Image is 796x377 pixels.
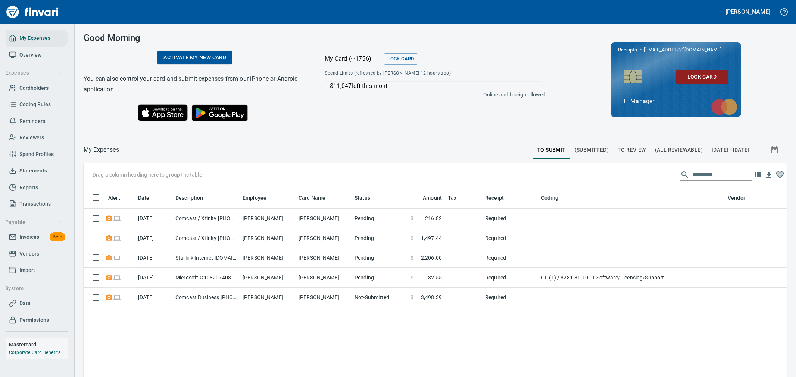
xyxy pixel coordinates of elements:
td: [PERSON_NAME] [240,209,296,228]
span: Spend Limits (refreshed by [PERSON_NAME] 12 hours ago) [325,70,497,77]
span: $ [411,254,413,262]
span: (All Reviewable) [655,145,703,155]
td: Required [482,248,538,268]
td: [PERSON_NAME] [296,268,352,288]
a: Statements [6,162,68,179]
a: Coding Rules [6,96,68,113]
td: Comcast / Xfinity [PHONE_NUMBER] OR [172,209,240,228]
span: Transactions [19,199,51,209]
img: Finvari [4,3,60,21]
p: $11,047 left this month [330,82,542,91]
span: Employee [243,193,266,202]
button: Expenses [2,66,65,80]
span: (Submitted) [575,145,609,155]
span: Reports [19,183,38,192]
p: Online and foreign allowed [319,91,546,98]
a: My Expenses [6,30,68,47]
span: 1,497.44 [421,234,442,242]
a: Permissions [6,312,68,329]
span: Coding [541,193,568,202]
span: Employee [243,193,276,202]
td: Required [482,228,538,248]
p: My Card (···1756) [325,54,381,63]
span: Payable [5,218,62,227]
span: Tax [448,193,466,202]
span: Beta [50,233,65,241]
span: Reviewers [19,133,44,142]
p: IT Manager [624,97,728,106]
span: Receipt Required [105,295,113,300]
span: Tax [448,193,456,202]
td: [DATE] [135,288,172,307]
td: [PERSON_NAME] [296,288,352,307]
span: My Expenses [19,34,50,43]
img: Download on the App Store [138,104,188,121]
span: Card Name [299,193,335,202]
button: Payable [2,215,65,229]
td: [DATE] [135,268,172,288]
span: [EMAIL_ADDRESS][DOMAIN_NAME] [643,46,722,53]
a: Cardholders [6,80,68,96]
nav: breadcrumb [84,145,119,154]
span: Activate my new card [163,53,226,62]
span: Expenses [5,68,62,77]
a: Reviewers [6,129,68,146]
td: Comcast Business [PHONE_NUMBER] [GEOGRAPHIC_DATA] [172,288,240,307]
span: System [5,284,62,293]
h3: Good Morning [84,33,306,43]
a: Data [6,295,68,312]
button: Choose columns to display [752,169,763,180]
button: Lock Card [676,70,728,84]
a: Vendors [6,245,68,262]
button: Download Table [763,170,774,181]
span: 3,498.39 [421,294,442,301]
span: Lock Card [682,72,722,82]
a: InvoicesBeta [6,229,68,245]
td: Comcast / Xfinity [PHONE_NUMBER] OR [172,228,240,248]
td: Required [482,209,538,228]
span: $ [411,294,413,301]
img: Get it on Google Play [188,101,252,125]
button: [PERSON_NAME] [724,6,772,18]
span: Status [355,193,380,202]
span: Overview [19,50,41,60]
span: Invoices [19,232,39,242]
span: Online transaction [113,235,121,240]
a: Corporate Card Benefits [9,350,60,355]
button: System [2,282,65,295]
img: mastercard.svg [708,95,741,119]
span: Receipt [485,193,504,202]
span: Import [19,266,35,275]
span: 2,206.00 [421,254,442,262]
td: Starlink Internet [DOMAIN_NAME] CA [172,248,240,268]
td: Pending [352,209,408,228]
td: [PERSON_NAME] [240,288,296,307]
span: Card Name [299,193,325,202]
td: [PERSON_NAME] [296,248,352,268]
td: [PERSON_NAME] [240,268,296,288]
span: Description [175,193,213,202]
a: Activate my new card [157,51,232,64]
td: Microsoft-G108207408 Redmond WA [172,268,240,288]
span: Online transaction [113,255,121,260]
td: [PERSON_NAME] [296,209,352,228]
span: Status [355,193,370,202]
span: Spend Profiles [19,150,54,159]
a: Spend Profiles [6,146,68,163]
span: Coding Rules [19,100,51,109]
p: Drag a column heading here to group the table [93,171,202,178]
span: Reminders [19,117,45,126]
span: $ [411,215,413,222]
span: Description [175,193,203,202]
p: Receipts to: [618,46,734,54]
span: Vendors [19,249,39,259]
td: Pending [352,228,408,248]
span: Coding [541,193,558,202]
button: Show transactions within a particular date range [763,141,787,159]
a: Reports [6,179,68,196]
button: Column choices favorited. Click to reset to default [774,169,786,180]
span: Receipt Required [105,275,113,280]
span: Date [138,193,159,202]
span: Cardholders [19,83,49,93]
td: Pending [352,248,408,268]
